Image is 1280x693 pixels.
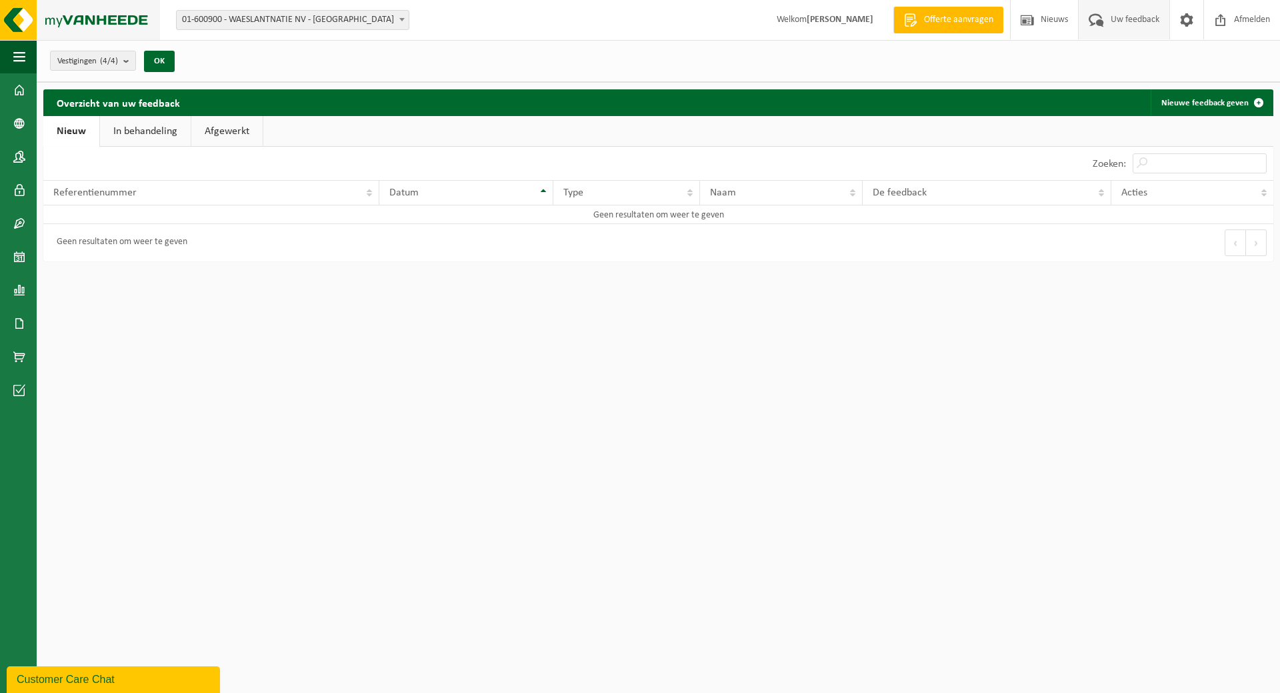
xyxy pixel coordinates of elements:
[921,13,997,27] span: Offerte aanvragen
[7,664,223,693] iframe: chat widget
[1225,229,1246,256] button: Previous
[1151,89,1272,116] a: Nieuwe feedback geven
[43,116,99,147] a: Nieuw
[177,11,409,29] span: 01-600900 - WAESLANTNATIE NV - ANTWERPEN
[57,51,118,71] span: Vestigingen
[43,89,193,115] h2: Overzicht van uw feedback
[563,187,583,198] span: Type
[389,187,419,198] span: Datum
[100,57,118,65] count: (4/4)
[710,187,736,198] span: Naam
[53,187,137,198] span: Referentienummer
[807,15,873,25] strong: [PERSON_NAME]
[893,7,1003,33] a: Offerte aanvragen
[100,116,191,147] a: In behandeling
[873,187,927,198] span: De feedback
[1246,229,1267,256] button: Next
[1121,187,1147,198] span: Acties
[43,205,1273,224] td: Geen resultaten om weer te geven
[50,51,136,71] button: Vestigingen(4/4)
[144,51,175,72] button: OK
[1093,159,1126,169] label: Zoeken:
[50,231,187,255] div: Geen resultaten om weer te geven
[191,116,263,147] a: Afgewerkt
[176,10,409,30] span: 01-600900 - WAESLANTNATIE NV - ANTWERPEN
